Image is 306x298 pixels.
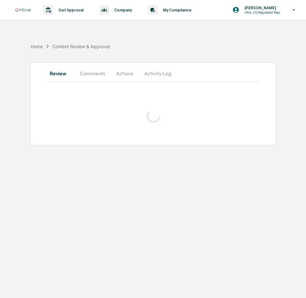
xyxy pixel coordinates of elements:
div: Home [31,44,43,49]
div: Content Review & Approval [52,44,110,49]
p: Get Approval [53,8,87,12]
p: [PERSON_NAME] [239,5,283,10]
img: logo [15,8,31,12]
p: Company [109,8,135,12]
button: Review [46,66,75,81]
button: Activity Log [139,66,176,81]
button: Comments [75,66,110,81]
p: HML US Registered Reps [239,10,283,15]
button: Actions [110,66,139,81]
p: My Compliance [158,8,195,12]
div: secondary tabs example [46,66,260,81]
